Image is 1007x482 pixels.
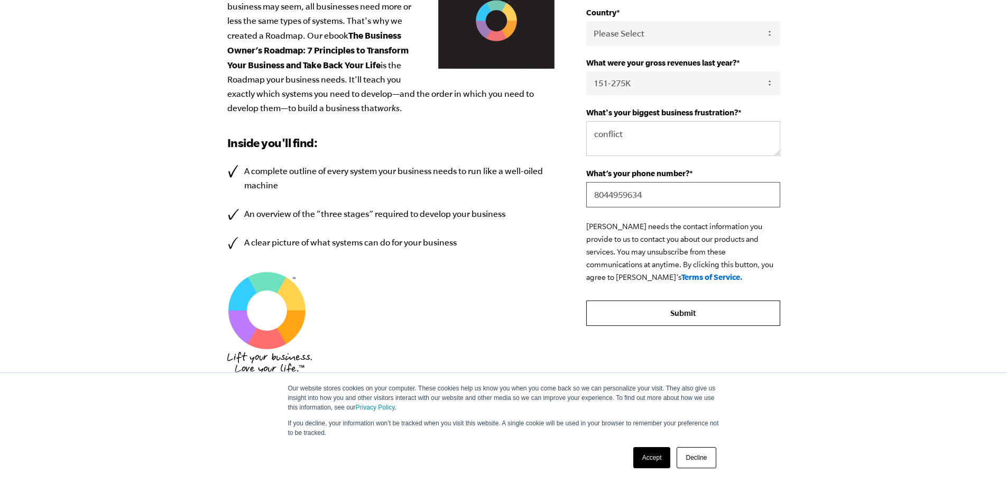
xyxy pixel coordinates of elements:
[586,169,689,178] span: What’s your phone number?
[586,301,780,326] input: Submit
[227,134,555,151] h3: Inside you'll find:
[681,272,743,281] a: Terms of Service.
[227,207,555,221] li: An overview of the “three stages” required to develop your business
[377,103,400,113] em: works
[356,404,395,411] a: Privacy Policy
[586,121,780,156] textarea: conflict
[227,30,409,70] b: The Business Owner’s Roadmap: 7 Principles to Transform Your Business and Take Back Your Life
[586,220,780,284] p: [PERSON_NAME] needs the contact information you provide to us to contact you about our products a...
[586,8,616,17] span: Country
[227,164,555,193] li: A complete outline of every system your business needs to run like a well-oiled machine
[288,419,719,438] p: If you decline, your information won’t be tracked when you visit this website. A single cookie wi...
[586,58,736,67] span: What were your gross revenues last year?
[633,447,671,468] a: Accept
[227,271,307,350] img: EMyth SES TM Graphic
[227,352,312,377] img: EMyth_Logo_BP_Hand Font_Tagline_Stacked-Medium
[677,447,716,468] a: Decline
[586,108,738,117] span: What's your biggest business frustration?
[227,235,555,250] li: A clear picture of what systems can do for your business
[288,384,719,412] p: Our website stores cookies on your computer. These cookies help us know you when you come back so...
